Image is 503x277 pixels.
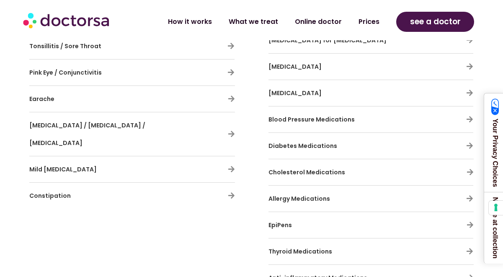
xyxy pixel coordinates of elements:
nav: Menu [136,12,388,31]
button: Your consent preferences for tracking technologies [489,201,503,215]
span: Cholesterol Medications [268,168,345,176]
a: Online doctor [286,12,350,31]
span: Mild [MEDICAL_DATA] [29,165,97,173]
span: Allergy Medications [268,194,330,203]
span: Pink Eye / Conjunctivitis [29,68,102,77]
a: How it works [160,12,220,31]
span: Diabetes Medications [268,142,337,150]
a: What we treat [220,12,286,31]
a: see a doctor [396,12,475,32]
img: California Consumer Privacy Act (CCPA) Opt-Out Icon [491,98,499,115]
span: Blood Pressure Medications [268,115,355,124]
span: Thyroid Medications [268,247,332,256]
span: [MEDICAL_DATA] [268,62,322,71]
span: [MEDICAL_DATA] for [MEDICAL_DATA] [268,36,387,44]
span: Constipation [29,192,71,200]
span: [MEDICAL_DATA] / [MEDICAL_DATA] / [MEDICAL_DATA] [29,121,145,147]
span: [MEDICAL_DATA] [268,89,322,97]
span: see a doctor [410,15,461,28]
span: EpiPens [268,221,292,229]
span: Tonsillitis / Sore Throat [29,42,101,50]
span: Earache [29,95,54,103]
a: Prices [350,12,388,31]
